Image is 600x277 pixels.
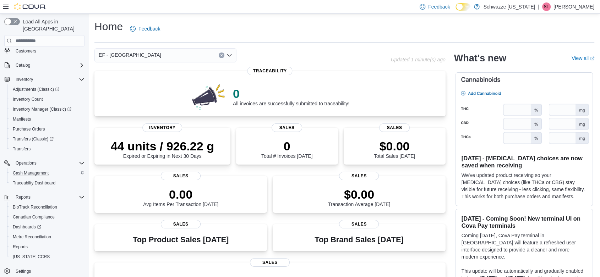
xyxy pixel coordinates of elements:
p: 44 units / 926.22 g [111,139,214,153]
button: Canadian Compliance [7,212,87,222]
button: Operations [13,159,39,167]
span: Feedback [428,3,450,10]
span: Metrc Reconciliation [13,234,51,240]
span: Inventory [16,77,33,82]
span: Adjustments (Classic) [10,85,84,94]
span: Transfers (Classic) [10,135,84,143]
span: Traceability [247,67,293,75]
span: Feedback [138,25,160,32]
button: Traceabilty Dashboard [7,178,87,188]
span: Purchase Orders [10,125,84,133]
a: Feedback [127,22,163,36]
a: Inventory Count [10,95,46,104]
a: Transfers (Classic) [10,135,56,143]
p: 0 [233,87,349,101]
a: Adjustments (Classic) [10,85,62,94]
span: Manifests [13,116,31,122]
span: Traceabilty Dashboard [10,179,84,187]
button: Reports [13,193,33,201]
div: Avg Items Per Transaction [DATE] [143,187,218,207]
span: Inventory [142,123,182,132]
h3: [DATE] - [MEDICAL_DATA] choices are now saved when receiving [462,155,587,169]
button: Purchase Orders [7,124,87,134]
span: Reports [10,243,84,251]
a: Inventory Manager (Classic) [10,105,74,113]
a: Cash Management [10,169,51,177]
p: 0 [261,139,312,153]
a: Inventory Manager (Classic) [7,104,87,114]
span: Sales [339,172,379,180]
span: Transfers (Classic) [13,136,54,142]
span: Sales [250,258,290,267]
span: Transfers [13,146,31,152]
a: Customers [13,47,39,55]
span: Washington CCRS [10,253,84,261]
span: Traceabilty Dashboard [13,180,55,186]
button: Transfers [7,144,87,154]
a: Purchase Orders [10,125,48,133]
span: Inventory Manager (Classic) [13,106,71,112]
span: BioTrack Reconciliation [13,204,57,210]
span: Transfers [10,145,84,153]
p: Schwazze [US_STATE] [483,2,535,11]
a: Reports [10,243,31,251]
span: Canadian Compliance [13,214,55,220]
span: Cash Management [13,170,49,176]
a: Adjustments (Classic) [7,84,87,94]
div: Transaction Average [DATE] [328,187,391,207]
button: Operations [1,158,87,168]
span: Adjustments (Classic) [13,87,59,92]
button: Inventory Count [7,94,87,104]
a: Dashboards [10,223,44,231]
div: Expired or Expiring in Next 30 Days [111,139,214,159]
span: Inventory Count [13,96,43,102]
h3: Top Product Sales [DATE] [133,236,229,244]
h3: Top Brand Sales [DATE] [315,236,404,244]
span: Dashboards [13,224,41,230]
span: EF - [GEOGRAPHIC_DATA] [99,51,161,59]
span: Customers [16,48,36,54]
h1: Home [94,20,123,34]
button: Catalog [1,60,87,70]
span: Reports [16,194,31,200]
span: Inventory Manager (Classic) [10,105,84,113]
a: Settings [13,267,34,276]
h3: [DATE] - Coming Soon! New terminal UI on Cova Pay terminals [462,215,587,229]
button: Reports [1,192,87,202]
button: Inventory [1,74,87,84]
p: 0.00 [143,187,218,201]
div: Sarah Tipton [542,2,551,11]
a: Dashboards [7,222,87,232]
span: Operations [16,160,37,166]
span: Canadian Compliance [10,213,84,221]
a: Metrc Reconciliation [10,233,54,241]
svg: External link [590,56,594,61]
span: Sales [379,123,410,132]
a: Transfers [10,145,33,153]
button: Manifests [7,114,87,124]
span: Inventory Count [10,95,84,104]
span: Manifests [10,115,84,123]
button: Metrc Reconciliation [7,232,87,242]
a: [US_STATE] CCRS [10,253,53,261]
button: Open list of options [227,52,232,58]
span: Cash Management [10,169,84,177]
button: Settings [1,266,87,276]
span: Catalog [13,61,84,70]
span: Sales [161,220,201,228]
span: Purchase Orders [13,126,45,132]
p: | [538,2,539,11]
div: Total Sales [DATE] [374,139,415,159]
p: [PERSON_NAME] [553,2,594,11]
span: BioTrack Reconciliation [10,203,84,211]
p: $0.00 [328,187,391,201]
button: Inventory [13,75,36,84]
a: BioTrack Reconciliation [10,203,60,211]
button: Reports [7,242,87,252]
h2: What's new [454,52,506,64]
div: All invoices are successfully submitted to traceability! [233,87,349,106]
a: Manifests [10,115,34,123]
button: Cash Management [7,168,87,178]
span: ST [544,2,549,11]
